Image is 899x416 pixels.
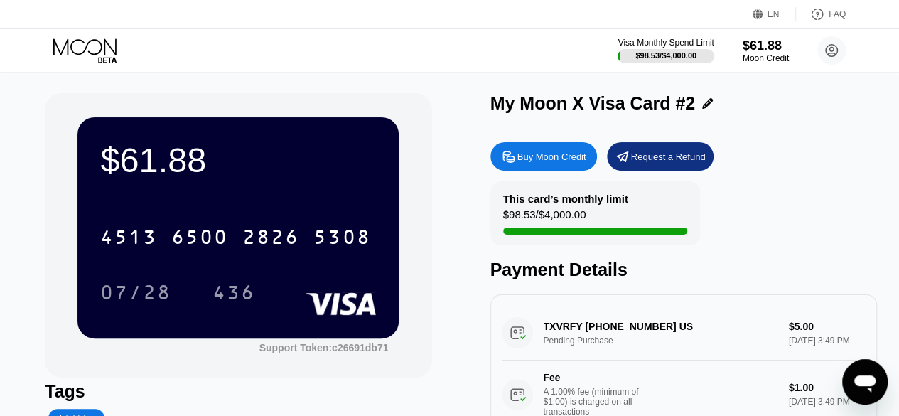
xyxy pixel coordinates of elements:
[753,7,796,21] div: EN
[768,9,780,19] div: EN
[490,260,877,280] div: Payment Details
[313,228,370,250] div: 5308
[171,228,228,250] div: 6500
[45,381,431,402] div: Tags
[544,372,643,383] div: Fee
[789,397,866,407] div: [DATE] 3:49 PM
[503,193,628,205] div: This card’s monthly limit
[259,342,389,353] div: Support Token: c26691db71
[631,151,706,163] div: Request a Refund
[517,151,586,163] div: Buy Moon Credit
[842,359,888,405] iframe: Button to launch messaging window
[743,53,789,63] div: Moon Credit
[202,274,266,310] div: 436
[503,208,586,228] div: $98.53 / $4,000.00
[796,7,846,21] div: FAQ
[607,142,714,171] div: Request a Refund
[212,283,255,306] div: 436
[92,219,379,255] div: 4513650028265308
[100,140,376,180] div: $61.88
[789,382,866,393] div: $1.00
[490,93,696,114] div: My Moon X Visa Card #2
[259,342,389,353] div: Support Token:c26691db71
[242,228,299,250] div: 2826
[635,51,696,60] div: $98.53 / $4,000.00
[100,228,157,250] div: 4513
[743,38,789,53] div: $61.88
[490,142,597,171] div: Buy Moon Credit
[100,283,171,306] div: 07/28
[90,274,182,310] div: 07/28
[743,38,789,63] div: $61.88Moon Credit
[618,38,714,48] div: Visa Monthly Spend Limit
[618,38,714,63] div: Visa Monthly Spend Limit$98.53/$4,000.00
[829,9,846,19] div: FAQ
